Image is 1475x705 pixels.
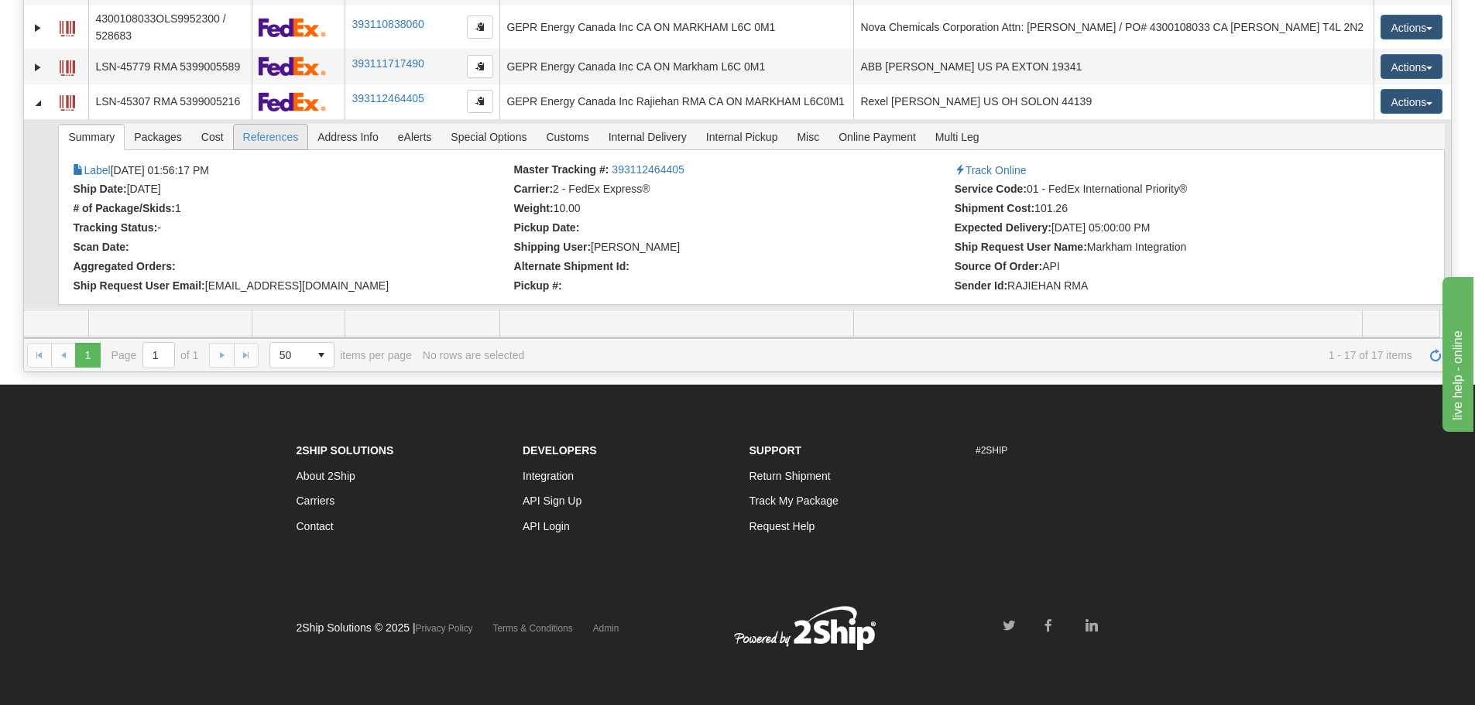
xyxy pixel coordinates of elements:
[297,621,473,634] span: 2Ship Solutions © 2025 |
[59,125,124,149] span: Summary
[514,183,554,195] strong: Carrier:
[259,92,326,111] img: 2 - FedEx Express®
[467,15,493,39] button: Copy to clipboard
[829,125,925,149] span: Online Payment
[523,444,597,457] strong: Developers
[514,163,609,176] strong: Master Tracking #:
[30,20,46,36] a: Expand
[955,279,1007,292] strong: Sender Id:
[297,470,355,482] a: About 2Ship
[955,260,1391,275] li: API
[612,163,684,176] a: 393112464405
[259,56,326,76] img: 2 - FedEx Express®
[269,342,412,368] span: items per page
[12,9,143,28] div: live help - online
[514,202,951,217] li: 10.00
[280,347,300,363] span: 50
[234,125,308,149] span: References
[73,202,175,214] strong: # of Package/Skids:
[514,241,951,256] li: Rajiehan Ramachandran (29976)
[853,49,1374,84] td: ABB [PERSON_NAME] US PA EXTON 19341
[1381,54,1442,79] button: Actions
[523,470,574,482] a: Integration
[750,444,802,457] strong: Support
[60,88,75,113] a: Label
[125,125,190,149] span: Packages
[416,623,473,634] a: Privacy Policy
[423,349,525,361] div: No rows are selected
[499,49,853,84] td: GEPR Energy Canada Inc CA ON Markham L6C 0M1
[88,84,252,120] td: LSN-45307 RMA 5399005216
[955,260,1043,272] strong: Source Of Order:
[976,446,1179,456] h6: #2SHIP
[514,260,629,272] strong: Alternate Shipment Id:
[955,183,1027,195] strong: Service Code:
[88,49,252,84] td: LSN-45779 RMA 5399005589
[955,221,1391,237] li: [DATE] 05:00:00 PM
[593,623,619,634] a: Admin
[441,125,536,149] span: Special Options
[309,343,334,368] span: select
[467,55,493,78] button: Copy to clipboard
[853,84,1374,120] td: Rexel [PERSON_NAME] US OH SOLON 44139
[514,241,592,253] strong: Shipping User:
[750,520,815,532] a: Request Help
[73,163,509,179] li: [DATE] 01:56:17 PM
[389,125,441,149] span: eAlerts
[853,5,1374,49] td: Nova Chemicals Corporation Attn: [PERSON_NAME] / PO# 4300108033 CA [PERSON_NAME] T4L 2N2
[955,202,1391,217] li: 101.26
[697,125,787,149] span: Internal Pickup
[499,5,853,49] td: GEPR Energy Canada Inc CA ON MARKHAM L6C 0M1
[73,202,509,217] li: 1
[514,221,580,234] strong: Pickup Date:
[352,92,424,104] a: 393112464405
[73,241,129,253] strong: Scan Date:
[308,125,388,149] span: Address Info
[955,221,1051,234] strong: Expected Delivery:
[73,260,175,272] strong: Aggregated Orders:
[1439,273,1473,431] iframe: chat widget
[1423,343,1448,368] a: Refresh
[297,444,394,457] strong: 2Ship Solutions
[259,18,326,37] img: 2 - FedEx Express®
[537,125,598,149] span: Customs
[60,14,75,39] a: Label
[30,60,46,75] a: Expand
[73,221,157,234] strong: Tracking Status:
[467,90,493,113] button: Copy to clipboard
[352,57,424,70] a: 393111717490
[514,183,951,198] li: 2 - FedEx Express®
[73,221,509,237] li: -
[523,495,581,507] a: API Sign Up
[499,84,853,120] td: GEPR Energy Canada Inc Rajiehan RMA CA ON MARKHAM L6C0M1
[60,53,75,78] a: Label
[514,202,554,214] strong: Weight:
[297,495,335,507] a: Carriers
[750,495,839,507] a: Track My Package
[955,241,1087,253] strong: Ship Request User Name:
[269,342,334,368] span: Page sizes drop down
[955,164,1027,176] a: Track Online
[297,520,334,532] a: Contact
[30,95,46,111] a: Collapse
[143,343,174,368] input: Page 1
[73,279,509,295] li: [EMAIL_ADDRESS][DOMAIN_NAME]
[787,125,828,149] span: Misc
[111,342,199,368] span: Page of 1
[955,241,1391,256] li: Markham Integration
[1381,89,1442,114] button: Actions
[352,18,424,30] a: 393110838060
[88,5,252,49] td: 4300108033OLS9952300 / 528683
[750,470,831,482] a: Return Shipment
[73,183,509,198] li: [DATE]
[75,343,100,368] span: Page 1
[535,349,1412,361] span: 1 - 17 of 17 items
[523,520,570,532] a: API Login
[955,183,1391,198] li: 01 - FedEx International Priority®
[1381,15,1442,39] button: Actions
[955,202,1034,214] strong: Shipment Cost:
[192,125,233,149] span: Cost
[73,183,126,195] strong: Ship Date:
[955,279,1391,295] li: RAJIEHAN RMA
[73,279,204,292] strong: Ship Request User Email:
